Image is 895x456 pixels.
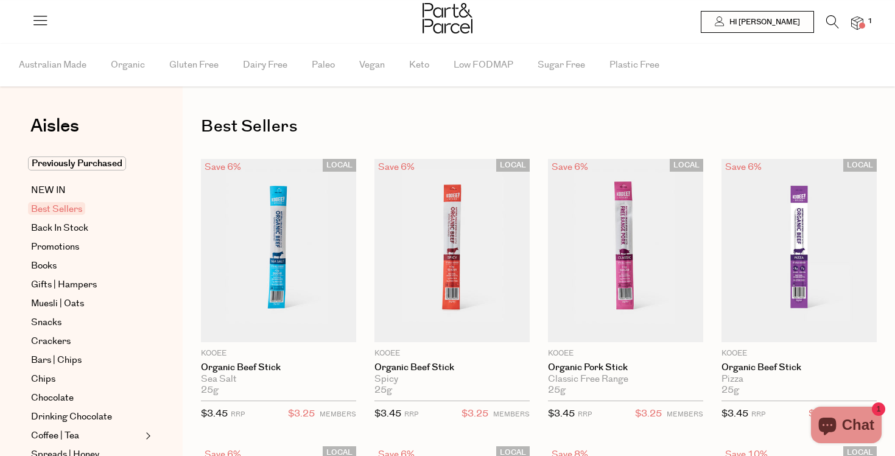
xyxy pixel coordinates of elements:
small: RRP [404,410,418,419]
div: Classic Free Range [548,374,703,385]
span: Sugar Free [538,44,585,86]
a: Drinking Chocolate [31,410,142,424]
a: Best Sellers [31,202,142,217]
span: Paleo [312,44,335,86]
span: $3.45 [548,407,575,420]
small: MEMBERS [320,410,356,419]
span: LOCAL [323,159,356,172]
a: NEW IN [31,183,142,198]
span: Plastic Free [609,44,659,86]
span: Chocolate [31,391,74,405]
span: Aisles [30,113,79,139]
span: LOCAL [496,159,530,172]
span: $3.25 [288,406,315,422]
a: Organic Beef Stick [374,362,530,373]
a: Organic Beef Stick [201,362,356,373]
span: Books [31,259,57,273]
a: Aisles [30,117,79,147]
small: RRP [231,410,245,419]
img: Part&Parcel [423,3,472,33]
inbox-online-store-chat: Shopify online store chat [807,407,885,446]
span: Best Sellers [28,202,85,215]
span: 25g [548,385,566,396]
h1: Best Sellers [201,113,877,141]
span: $3.45 [374,407,401,420]
span: Gluten Free [169,44,219,86]
a: Coffee | Tea [31,429,142,443]
a: Organic Beef Stick [721,362,877,373]
button: Expand/Collapse Coffee | Tea [142,429,151,443]
small: MEMBERS [667,410,703,419]
p: KOOEE [201,348,356,359]
a: Books [31,259,142,273]
span: Bars | Chips [31,353,82,368]
a: Crackers [31,334,142,349]
span: 25g [721,385,739,396]
span: $3.45 [721,407,748,420]
span: LOCAL [670,159,703,172]
img: Organic Beef Stick [201,159,356,342]
span: Dairy Free [243,44,287,86]
span: Chips [31,372,55,387]
span: Muesli | Oats [31,296,84,311]
span: Australian Made [19,44,86,86]
span: $3.25 [635,406,662,422]
span: 25g [374,385,392,396]
a: Chocolate [31,391,142,405]
a: 1 [851,16,863,29]
a: Back In Stock [31,221,142,236]
div: Spicy [374,374,530,385]
div: Save 6% [721,159,765,175]
p: KOOEE [548,348,703,359]
div: Sea Salt [201,374,356,385]
a: Snacks [31,315,142,330]
small: MEMBERS [493,410,530,419]
span: Snacks [31,315,61,330]
a: Bars | Chips [31,353,142,368]
a: Hi [PERSON_NAME] [701,11,814,33]
div: Save 6% [374,159,418,175]
span: NEW IN [31,183,66,198]
span: Back In Stock [31,221,88,236]
small: RRP [751,410,765,419]
small: RRP [578,410,592,419]
p: KOOEE [721,348,877,359]
a: Chips [31,372,142,387]
img: Organic Beef Stick [374,159,530,342]
span: $3.45 [201,407,228,420]
div: Pizza [721,374,877,385]
span: Keto [409,44,429,86]
div: Save 6% [548,159,592,175]
span: Gifts | Hampers [31,278,97,292]
img: Organic Pork Stick [548,159,703,342]
span: 1 [865,16,876,27]
span: Promotions [31,240,79,254]
a: Muesli | Oats [31,296,142,311]
img: Organic Beef Stick [721,159,877,342]
span: $3.25 [462,406,488,422]
span: LOCAL [843,159,877,172]
a: Organic Pork Stick [548,362,703,373]
span: Drinking Chocolate [31,410,112,424]
span: 25g [201,385,219,396]
a: Promotions [31,240,142,254]
span: Low FODMAP [454,44,513,86]
span: Hi [PERSON_NAME] [726,17,800,27]
a: Previously Purchased [31,156,142,171]
span: Organic [111,44,145,86]
span: Coffee | Tea [31,429,79,443]
span: Vegan [359,44,385,86]
a: Gifts | Hampers [31,278,142,292]
div: Save 6% [201,159,245,175]
span: Previously Purchased [28,156,126,170]
p: KOOEE [374,348,530,359]
span: Crackers [31,334,71,349]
